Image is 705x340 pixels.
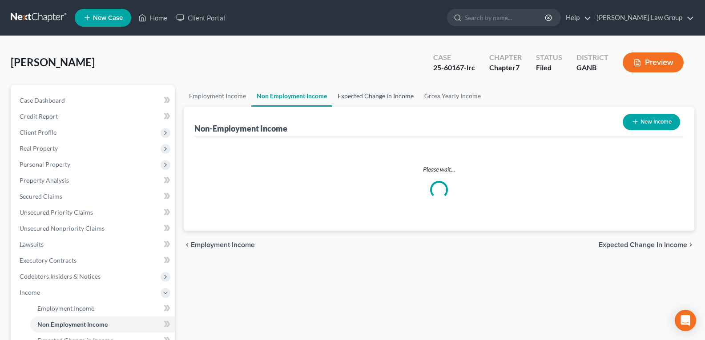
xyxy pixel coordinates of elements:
[184,241,255,248] button: chevron_left Employment Income
[201,165,677,174] p: Please wait...
[172,10,230,26] a: Client Portal
[11,56,95,68] span: [PERSON_NAME]
[561,10,591,26] a: Help
[20,112,58,120] span: Credit Report
[184,241,191,248] i: chevron_left
[20,288,40,296] span: Income
[12,220,175,236] a: Unsecured Nonpriority Claims
[20,96,65,104] span: Case Dashboard
[12,204,175,220] a: Unsecured Priority Claims
[332,85,419,107] a: Expected Change in Income
[12,108,175,124] a: Credit Report
[623,114,680,130] button: New Income
[536,63,562,73] div: Filed
[12,188,175,204] a: Secured Claims
[184,85,251,107] a: Employment Income
[20,256,77,264] span: Executory Contracts
[20,272,101,280] span: Codebtors Insiders & Notices
[20,224,105,232] span: Unsecured Nonpriority Claims
[433,63,475,73] div: 25-60167-lrc
[623,52,684,72] button: Preview
[599,241,687,248] span: Expected Change in Income
[12,172,175,188] a: Property Analysis
[251,85,332,107] a: Non Employment Income
[489,63,522,73] div: Chapter
[30,300,175,316] a: Employment Income
[433,52,475,63] div: Case
[419,85,486,107] a: Gross Yearly Income
[536,52,562,63] div: Status
[37,304,94,312] span: Employment Income
[20,208,93,216] span: Unsecured Priority Claims
[93,15,123,21] span: New Case
[516,63,520,72] span: 7
[576,52,608,63] div: District
[20,144,58,152] span: Real Property
[20,176,69,184] span: Property Analysis
[576,63,608,73] div: GANB
[465,9,546,26] input: Search by name...
[20,160,70,168] span: Personal Property
[194,123,287,134] div: Non-Employment Income
[134,10,172,26] a: Home
[592,10,694,26] a: [PERSON_NAME] Law Group
[30,316,175,332] a: Non Employment Income
[489,52,522,63] div: Chapter
[12,252,175,268] a: Executory Contracts
[687,241,694,248] i: chevron_right
[20,128,56,136] span: Client Profile
[37,320,108,328] span: Non Employment Income
[12,236,175,252] a: Lawsuits
[191,241,255,248] span: Employment Income
[12,92,175,108] a: Case Dashboard
[20,192,62,200] span: Secured Claims
[599,241,694,248] button: Expected Change in Income chevron_right
[675,310,696,331] div: Open Intercom Messenger
[20,240,44,248] span: Lawsuits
